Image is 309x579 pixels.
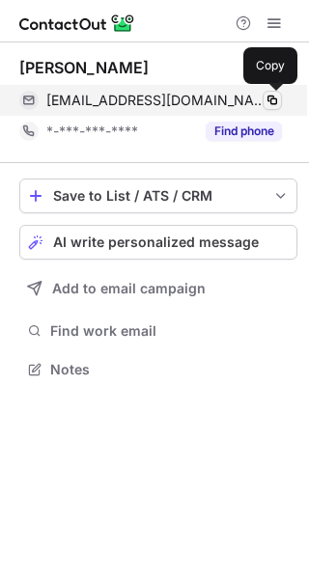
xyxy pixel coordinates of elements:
button: Add to email campaign [19,271,297,306]
button: save-profile-one-click [19,179,297,213]
div: Save to List / ATS / CRM [53,188,264,204]
span: Add to email campaign [52,281,206,296]
span: Find work email [50,322,290,340]
button: Notes [19,356,297,383]
div: [PERSON_NAME] [19,58,149,77]
img: ContactOut v5.3.10 [19,12,135,35]
button: AI write personalized message [19,225,297,260]
span: AI write personalized message [53,234,259,250]
span: Notes [50,361,290,378]
button: Find work email [19,317,297,345]
span: [EMAIL_ADDRESS][DOMAIN_NAME] [46,92,267,109]
button: Reveal Button [206,122,282,141]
